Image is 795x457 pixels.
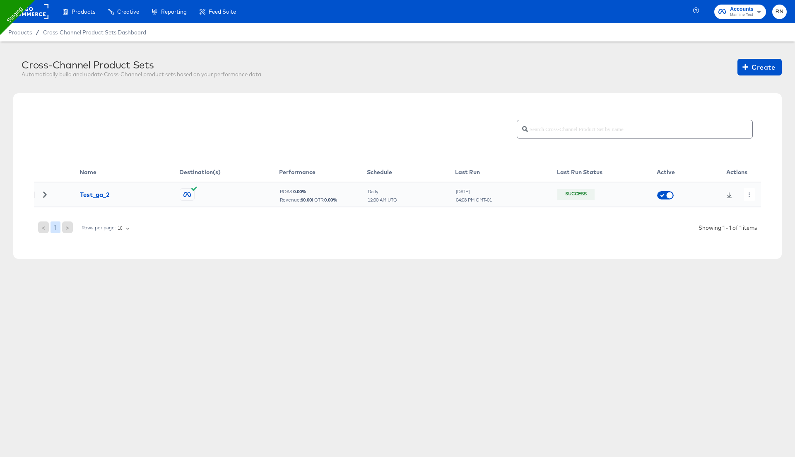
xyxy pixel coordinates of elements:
[118,224,131,234] div: 10
[79,163,179,182] th: Name
[455,189,492,194] div: [DATE]
[43,29,146,36] a: Cross-Channel Product Sets Dashboard
[51,221,60,233] button: 1
[32,29,43,36] span: /
[776,7,783,17] span: RN
[730,12,754,18] span: Mainline Test
[657,163,713,182] th: Active
[528,117,752,135] input: Search Cross-Channel Product Set by name
[455,197,492,203] div: 04:08 PM GMT-01
[301,197,312,203] b: $ 0.00
[209,8,236,15] span: Feed Suite
[737,59,782,75] button: Create
[367,197,397,203] div: 12:00 AM UTC
[179,163,279,182] th: Destination(s)
[54,221,57,233] span: 1
[34,192,55,197] div: Toggle Row Expanded
[279,163,367,182] th: Performance
[81,225,116,231] div: Rows per page:
[72,8,95,15] span: Products
[714,5,766,19] button: AccountsMainline Test
[557,163,657,182] th: Last Run Status
[117,8,139,15] span: Creative
[161,8,187,15] span: Reporting
[293,188,306,194] b: 0.00 %
[80,190,109,199] div: Test_ga_2
[8,29,32,36] span: Products
[367,163,455,182] th: Schedule
[279,189,366,194] div: ROAS:
[455,163,557,182] th: Last Run
[744,61,775,73] span: Create
[713,163,761,182] th: Actions
[22,70,261,78] div: Automatically build and update Cross-Channel product sets based on your performance data
[699,224,757,232] div: Showing 1 - 1 of 1 items
[324,197,337,203] b: 0.00 %
[367,189,397,194] div: Daily
[772,5,787,19] button: RN
[565,191,587,198] div: Success
[22,59,261,70] div: Cross-Channel Product Sets
[730,5,754,14] span: Accounts
[279,197,366,203] div: Revenue: | CTR:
